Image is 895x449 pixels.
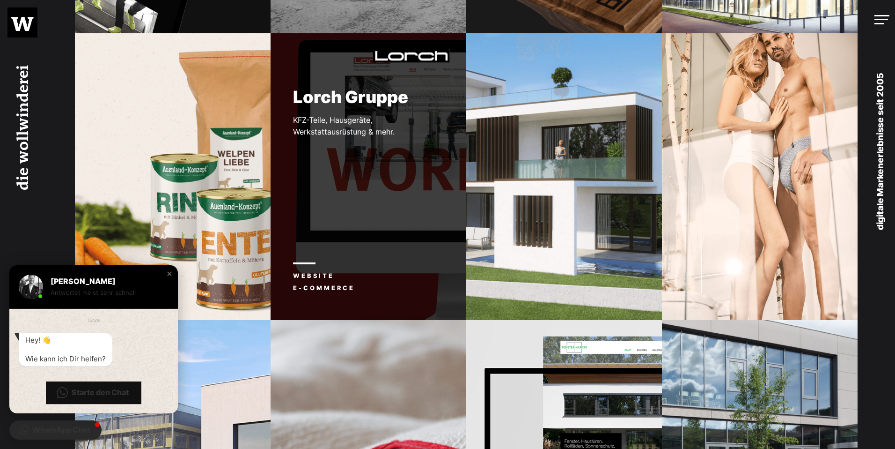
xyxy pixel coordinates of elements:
div: [PERSON_NAME] [51,277,161,286]
div: Wie kann ich Dir helfen? [25,354,106,364]
p: KFZ-Teile, Hausgeräte, Werkstattausrüstung & mehr. [271,114,437,138]
li: Website [293,270,355,282]
p: Antwortet meist sehr schnell [51,288,161,298]
img: Lorch Gruppe [367,41,456,71]
span: Starte den Chat [72,388,129,397]
h2: Lorch Gruppe [271,88,466,107]
div: Hey! 👋 [25,336,106,345]
div: Close chat window [165,269,174,278]
div: 12:28 [88,315,100,325]
li: E-Commerce [293,282,355,294]
h1: die wollwinderei [11,52,41,202]
button: WhatsApp Chat [9,420,102,440]
img: Logo wollwinder [11,17,34,31]
img: Manuel Wollwinder [19,275,43,299]
button: Starte den Chat [46,382,141,404]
